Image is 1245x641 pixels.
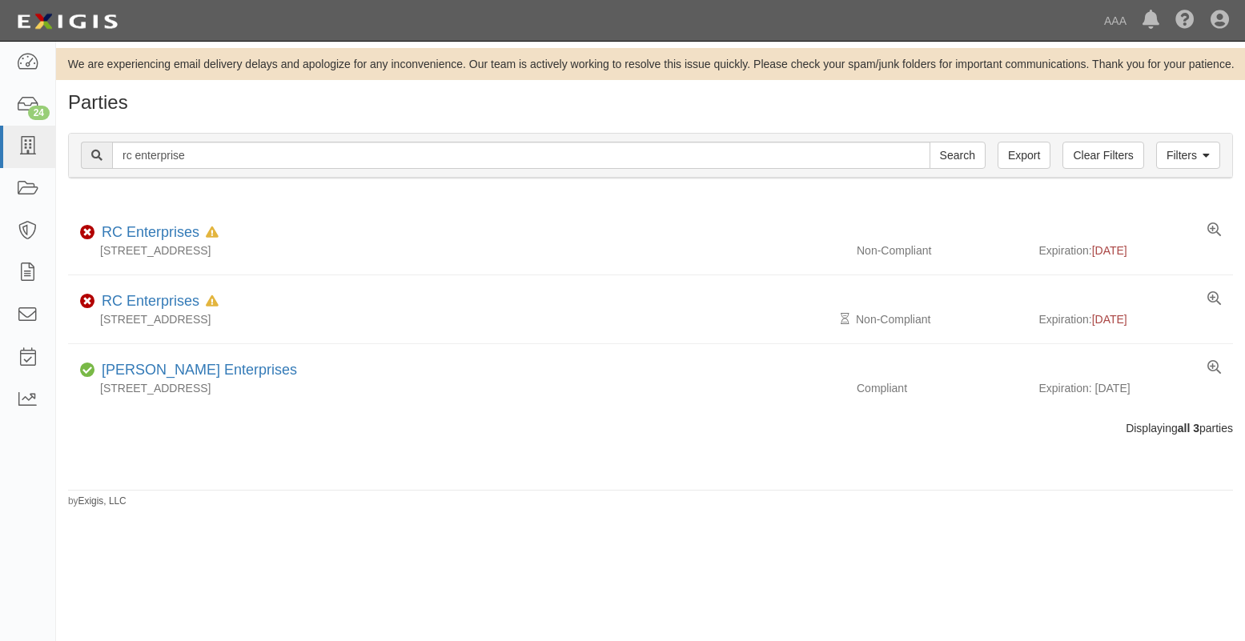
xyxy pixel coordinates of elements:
a: RC Enterprises [102,224,199,240]
div: Expiration: [1039,242,1234,258]
div: We are experiencing email delivery delays and apologize for any inconvenience. Our team is active... [56,56,1245,72]
div: Compliant [845,380,1039,396]
i: Compliant [80,365,95,376]
div: Expiration: [1039,311,1234,327]
div: Displaying parties [56,420,1245,436]
div: 24 [28,106,50,120]
div: Fairchild Enterprises [95,360,297,381]
a: Exigis, LLC [78,495,127,507]
span: [DATE] [1092,313,1127,326]
input: Search [930,142,986,169]
a: RC Enterprises [102,293,199,309]
div: Expiration: [DATE] [1039,380,1234,396]
small: by [68,495,127,508]
input: Search [112,142,930,169]
i: Help Center - Complianz [1175,11,1195,30]
i: In Default since 08/07/2025 [206,227,219,238]
a: View results summary [1207,291,1221,307]
div: RC Enterprises [95,291,219,312]
img: logo-5460c22ac91f19d4615b14bd174203de0afe785f0fc80cf4dbbc73dc1793850b.png [12,7,122,36]
h1: Parties [68,92,1233,113]
a: View results summary [1207,222,1221,238]
b: all 3 [1178,422,1199,435]
a: AAA [1096,5,1135,37]
span: [DATE] [1092,244,1127,257]
i: Non-Compliant [80,296,95,307]
i: Pending Review [841,314,849,325]
a: Clear Filters [1062,142,1143,169]
i: In Default since 07/31/2025 [206,296,219,307]
i: Non-Compliant [80,227,95,238]
div: [STREET_ADDRESS] [68,380,845,396]
div: Non-Compliant [845,242,1039,258]
a: Filters [1156,142,1220,169]
a: Export [998,142,1050,169]
div: Non-Compliant [845,311,1039,327]
div: [STREET_ADDRESS] [68,311,845,327]
div: RC Enterprises [95,222,219,243]
div: [STREET_ADDRESS] [68,242,845,258]
a: View results summary [1207,360,1221,376]
a: [PERSON_NAME] Enterprises [102,362,297,378]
